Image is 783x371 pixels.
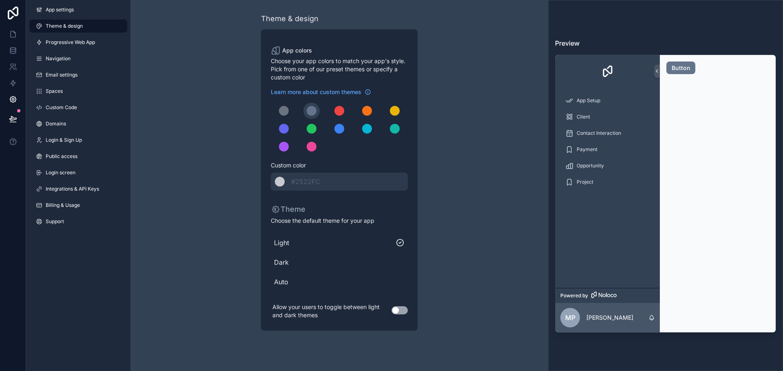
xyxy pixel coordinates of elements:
[29,166,127,179] a: Login screen
[555,88,660,288] div: scrollable content
[586,314,633,322] p: [PERSON_NAME]
[29,117,127,130] a: Domains
[29,215,127,228] a: Support
[46,7,74,13] span: App settings
[46,169,75,176] span: Login screen
[46,121,66,127] span: Domains
[261,13,319,24] div: Theme & design
[29,68,127,81] a: Email settings
[577,130,621,136] span: Contact Interaction
[555,288,660,303] a: Powered by
[291,178,320,186] span: #2522FC
[29,52,127,65] a: Navigation
[271,301,391,321] p: Allow your users to toggle between light and dark themes
[577,179,593,185] span: Project
[560,142,655,157] a: Payment
[46,186,99,192] span: Integrations & API Keys
[46,39,95,46] span: Progressive Web App
[601,65,614,78] img: App logo
[577,114,590,120] span: Client
[565,313,575,323] span: MP
[271,57,408,81] span: Choose your app colors to match your app's style. Pick from one of our preset themes or specify a...
[274,277,405,287] span: Auto
[271,161,401,169] span: Custom color
[577,162,604,169] span: Opportunity
[46,218,64,225] span: Support
[577,97,600,104] span: App Setup
[46,104,77,111] span: Custom Code
[29,182,127,195] a: Integrations & API Keys
[29,101,127,114] a: Custom Code
[46,153,77,160] span: Public access
[46,23,83,29] span: Theme & design
[555,38,776,48] h3: Preview
[577,146,597,153] span: Payment
[29,36,127,49] a: Progressive Web App
[271,88,361,96] span: Learn more about custom themes
[29,150,127,163] a: Public access
[29,3,127,16] a: App settings
[560,93,655,108] a: App Setup
[29,199,127,212] a: Billing & Usage
[560,158,655,173] a: Opportunity
[29,20,127,33] a: Theme & design
[46,88,63,94] span: Spaces
[46,137,82,143] span: Login & Sign Up
[29,134,127,147] a: Login & Sign Up
[271,88,371,96] a: Learn more about custom themes
[271,217,408,225] span: Choose the default theme for your app
[29,85,127,98] a: Spaces
[666,61,695,75] button: Button
[560,175,655,189] a: Project
[271,204,305,215] p: Theme
[560,110,655,124] a: Client
[46,202,80,209] span: Billing & Usage
[274,257,405,267] span: Dark
[560,292,588,299] span: Powered by
[282,46,312,55] span: App colors
[46,55,71,62] span: Navigation
[274,238,396,248] span: Light
[560,126,655,140] a: Contact Interaction
[46,72,77,78] span: Email settings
